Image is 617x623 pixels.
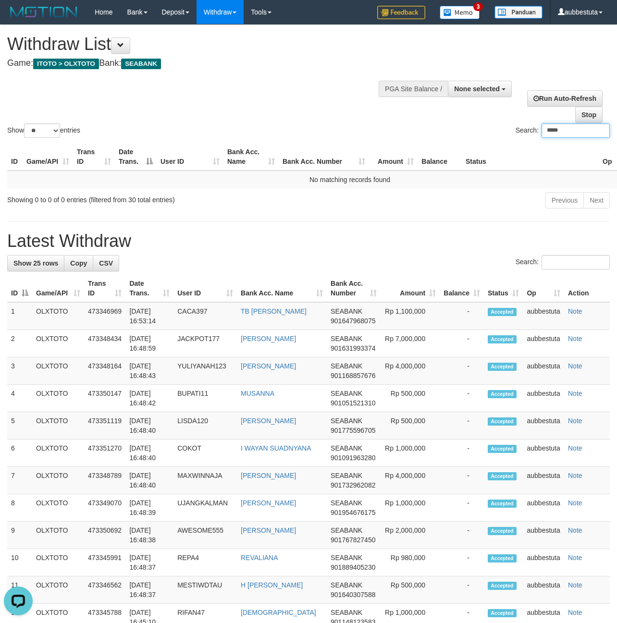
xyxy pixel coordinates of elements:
[331,444,362,452] span: SEABANK
[440,467,484,494] td: -
[32,385,84,412] td: OLXTOTO
[173,494,237,522] td: UJANGKALMAN
[64,255,93,271] a: Copy
[331,509,375,516] span: Copy 901954676175 to clipboard
[241,362,296,370] a: [PERSON_NAME]
[241,444,311,452] a: I WAYAN SUADNYANA
[568,472,582,479] a: Note
[331,372,375,379] span: Copy 901168857676 to clipboard
[568,390,582,397] a: Note
[173,522,237,549] td: AWESOME555
[157,143,223,171] th: User ID: activate to sort column ascending
[568,499,582,507] a: Note
[7,549,32,576] td: 10
[331,472,362,479] span: SEABANK
[125,522,173,549] td: [DATE] 16:48:38
[568,609,582,616] a: Note
[462,143,599,171] th: Status
[7,255,64,271] a: Show 25 rows
[173,330,237,357] td: JACKPOT177
[440,494,484,522] td: -
[488,363,517,371] span: Accepted
[523,330,564,357] td: aubbestuta
[125,412,173,440] td: [DATE] 16:48:40
[331,344,375,352] span: Copy 901631993374 to clipboard
[99,259,113,267] span: CSV
[125,549,173,576] td: [DATE] 16:48:37
[84,385,125,412] td: 473350147
[494,6,543,19] img: panduan.png
[331,390,362,397] span: SEABANK
[173,385,237,412] td: BUPATI11
[523,576,564,604] td: aubbestuta
[381,302,440,330] td: Rp 1,100,000
[331,526,362,534] span: SEABANK
[381,385,440,412] td: Rp 500,000
[568,581,582,589] a: Note
[32,549,84,576] td: OLXTOTO
[568,335,582,342] a: Note
[523,522,564,549] td: aubbestuta
[523,440,564,467] td: aubbestuta
[484,275,523,302] th: Status: activate to sort column ascending
[331,554,362,562] span: SEABANK
[125,330,173,357] td: [DATE] 16:48:59
[523,275,564,302] th: Op: activate to sort column ascending
[84,440,125,467] td: 473351270
[241,499,296,507] a: [PERSON_NAME]
[440,302,484,330] td: -
[381,440,440,467] td: Rp 1,000,000
[84,549,125,576] td: 473345991
[7,275,32,302] th: ID: activate to sort column descending
[440,440,484,467] td: -
[173,357,237,385] td: YULIYANAH123
[523,549,564,576] td: aubbestuta
[488,582,517,590] span: Accepted
[84,330,125,357] td: 473348434
[568,417,582,425] a: Note
[418,143,462,171] th: Balance
[241,609,316,616] a: [DEMOGRAPHIC_DATA]
[331,307,362,315] span: SEABANK
[488,335,517,343] span: Accepted
[488,527,517,535] span: Accepted
[454,85,500,93] span: None selected
[13,259,58,267] span: Show 25 rows
[568,362,582,370] a: Note
[241,472,296,479] a: [PERSON_NAME]
[381,412,440,440] td: Rp 500,000
[542,123,610,138] input: Search:
[440,576,484,604] td: -
[488,417,517,426] span: Accepted
[381,576,440,604] td: Rp 500,000
[488,500,517,508] span: Accepted
[125,385,173,412] td: [DATE] 16:48:42
[583,192,610,208] a: Next
[369,143,418,171] th: Amount: activate to sort column ascending
[7,522,32,549] td: 9
[440,330,484,357] td: -
[241,581,303,589] a: H [PERSON_NAME]
[331,454,375,462] span: Copy 901091963280 to clipboard
[32,494,84,522] td: OLXTOTO
[488,445,517,453] span: Accepted
[523,357,564,385] td: aubbestuta
[121,59,161,69] span: SEABANK
[331,481,375,489] span: Copy 901732962082 to clipboard
[523,412,564,440] td: aubbestuta
[7,5,80,19] img: MOTION_logo.png
[327,275,381,302] th: Bank Acc. Number: activate to sort column ascending
[516,123,610,138] label: Search:
[84,494,125,522] td: 473349070
[331,362,362,370] span: SEABANK
[381,357,440,385] td: Rp 4,000,000
[381,494,440,522] td: Rp 1,000,000
[331,563,375,571] span: Copy 901889405230 to clipboard
[32,467,84,494] td: OLXTOTO
[527,90,603,107] a: Run Auto-Refresh
[575,107,603,123] a: Stop
[381,467,440,494] td: Rp 4,000,000
[381,549,440,576] td: Rp 980,000
[523,302,564,330] td: aubbestuta
[568,526,582,534] a: Note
